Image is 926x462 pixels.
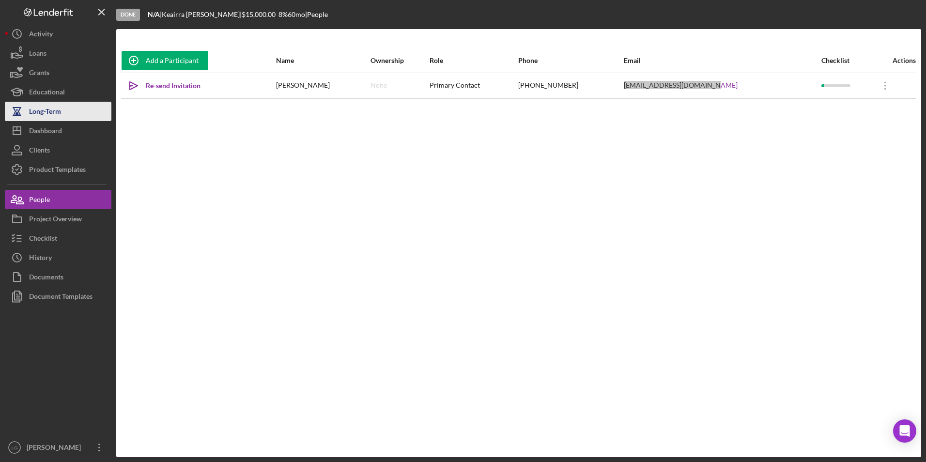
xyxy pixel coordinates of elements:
[29,229,57,250] div: Checklist
[5,190,111,209] button: People
[430,57,517,64] div: Role
[29,160,86,182] div: Product Templates
[518,57,622,64] div: Phone
[148,10,160,18] b: N/A
[5,229,111,248] button: Checklist
[5,82,111,102] button: Educational
[29,121,62,143] div: Dashboard
[5,24,111,44] button: Activity
[518,74,622,98] div: [PHONE_NUMBER]
[29,24,53,46] div: Activity
[5,160,111,179] button: Product Templates
[276,74,370,98] div: [PERSON_NAME]
[5,102,111,121] button: Long-Term
[29,44,46,65] div: Loans
[430,74,517,98] div: Primary Contact
[29,82,65,104] div: Educational
[162,11,242,18] div: Keairra [PERSON_NAME] |
[821,57,872,64] div: Checklist
[24,438,87,460] div: [PERSON_NAME]
[5,44,111,63] button: Loans
[5,248,111,267] button: History
[278,11,288,18] div: 8 %
[146,51,199,70] div: Add a Participant
[29,248,52,270] div: History
[12,445,18,450] text: LG
[29,190,50,212] div: People
[276,57,370,64] div: Name
[148,11,162,18] div: |
[29,102,61,123] div: Long-Term
[242,11,278,18] div: $15,000.00
[305,11,328,18] div: | People
[29,63,49,85] div: Grants
[5,121,111,140] button: Dashboard
[893,419,916,443] div: Open Intercom Messenger
[5,140,111,160] button: Clients
[116,9,140,21] div: Done
[288,11,305,18] div: 60 mo
[5,267,111,287] button: Documents
[370,81,387,89] div: None
[122,76,210,95] button: Re-send Invitation
[370,57,429,64] div: Ownership
[146,76,201,95] div: Re-send Invitation
[624,57,821,64] div: Email
[122,51,208,70] button: Add a Participant
[5,287,111,306] button: Document Templates
[29,287,93,308] div: Document Templates
[5,209,111,229] button: Project Overview
[29,267,63,289] div: Documents
[624,81,738,89] a: [EMAIL_ADDRESS][DOMAIN_NAME]
[29,209,82,231] div: Project Overview
[5,63,111,82] button: Grants
[5,438,111,457] button: LG[PERSON_NAME]
[873,57,916,64] div: Actions
[29,140,50,162] div: Clients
